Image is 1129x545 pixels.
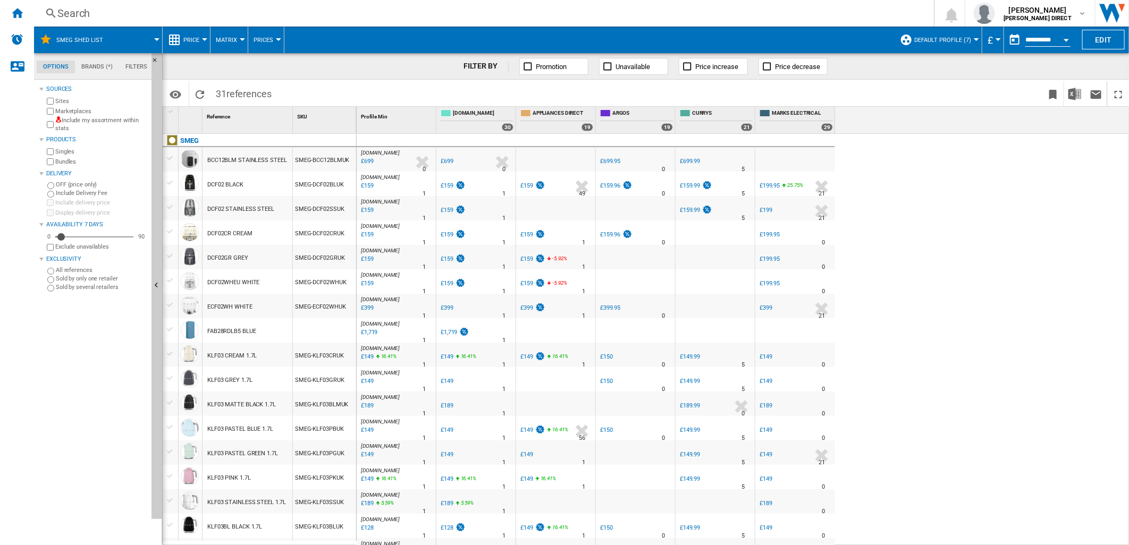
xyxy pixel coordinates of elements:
div: £159 [441,182,453,189]
img: promotionV3.png [455,205,466,214]
img: promotionV3.png [535,181,545,190]
button: Edit [1082,30,1125,49]
div: £199.95 [760,182,780,189]
div: MARKS ELECTRICAL 29 offers sold by MARKS ELECTRICAL [757,107,835,133]
div: £ [988,27,998,53]
div: £189 [439,498,453,509]
span: [DOMAIN_NAME] [453,109,513,118]
div: Delivery Time : 0 day [822,262,825,272]
button: Open calendar [1057,29,1076,48]
div: £189 [439,401,453,411]
div: £159 [519,181,545,191]
div: DCF02CR CREAM [207,222,252,246]
img: promotionV3.png [535,425,545,434]
md-tab-item: Filters [119,61,154,73]
div: Prices [254,27,279,53]
div: £159 [439,205,466,216]
div: £149 [439,474,453,484]
button: Price decrease [759,58,828,75]
div: £149 [760,427,772,433]
span: [DOMAIN_NAME] [361,150,400,156]
div: £149 [758,425,772,436]
div: Delivery Time : 0 day [423,164,426,175]
input: Singles [47,148,54,155]
div: £149.99 [680,451,700,458]
div: Delivery Time : 0 day [662,164,665,175]
div: Delivery Time : 5 days [742,164,745,175]
img: promotionV3.png [455,254,466,263]
span: [DOMAIN_NAME] [361,272,400,278]
div: £149 [441,451,453,458]
div: £189 [441,402,453,409]
div: £199.95 [760,256,780,262]
div: Last updated : Friday, 22 August 2025 12:40 [359,254,374,265]
input: Sold by only one retailer [47,276,54,283]
div: SMEG-DCF02SSUK [293,196,356,220]
label: All references [56,266,147,274]
div: Last updated : Friday, 22 August 2025 12:38 [359,156,374,167]
div: £149 [439,352,453,362]
div: £159.99 [678,205,712,216]
div: £159 [439,181,466,191]
button: Price increase [679,58,748,75]
input: Marketplaces [47,108,54,115]
span: Default profile (7) [914,37,971,44]
div: APPLIANCES DIRECT 19 offers sold by APPLIANCES DIRECT [518,107,595,133]
div: £149.99 [680,427,700,433]
span: Profile Min [361,114,387,120]
img: promotionV3.png [455,278,466,287]
div: £399.95 [600,304,620,311]
i: % [552,278,558,291]
div: £699 [441,158,453,165]
md-menu: Currency [982,27,1004,53]
div: Last updated : Friday, 22 August 2025 12:40 [359,229,374,240]
div: £159 [520,280,533,287]
div: Products [46,135,147,144]
div: £149.99 [678,523,700,533]
span: -5.92 [553,280,564,286]
span: Price increase [695,63,738,71]
div: £159 [520,256,533,262]
img: promotionV3.png [702,181,712,190]
div: £159.96 [600,231,620,238]
div: £159 [439,278,466,289]
img: excel-24x24.png [1068,88,1081,100]
div: £128 [441,524,453,531]
div: Last updated : Friday, 22 August 2025 12:40 [359,205,374,216]
input: Display delivery price [47,209,54,216]
div: Delivery Time : 0 day [502,164,505,175]
span: [DOMAIN_NAME] [361,174,400,180]
label: Include my assortment within stats [55,116,147,133]
label: Sites [55,97,147,105]
div: £149 [520,475,533,482]
div: Delivery Time : 5 days [742,189,745,199]
div: Delivery Time : 1 day [423,286,426,297]
input: Sold by several retailers [47,285,54,292]
div: Delivery Time : 1 day [502,213,505,224]
div: £159 [520,182,533,189]
div: SMEG-DCF02WHUK [293,269,356,294]
input: All references [47,268,54,275]
div: Sort None [181,107,202,123]
div: £149 [760,378,772,385]
div: Exclusivity [46,255,147,263]
div: DCF02 STAINLESS STEEL [207,197,274,222]
div: Delivery Time : 21 days [819,189,825,199]
span: Matrix [216,37,237,44]
span: [DOMAIN_NAME] [361,223,400,229]
div: SMEG-DCF02BLUK [293,172,356,196]
div: CURRYS 21 offers sold by CURRYS [678,107,755,133]
span: 31 [210,81,277,104]
div: DCF02 BLACK [207,173,243,197]
div: £149.99 [678,376,700,387]
label: Include Delivery Fee [56,189,147,197]
div: £149 [758,523,772,533]
div: ARGOS 19 offers sold by ARGOS [598,107,675,133]
div: £189.99 [678,401,700,411]
button: Send this report by email [1085,81,1107,106]
span: ARGOS [612,109,673,118]
img: promotionV3.png [535,523,545,532]
button: Promotion [519,58,588,75]
div: £150 [599,352,613,362]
